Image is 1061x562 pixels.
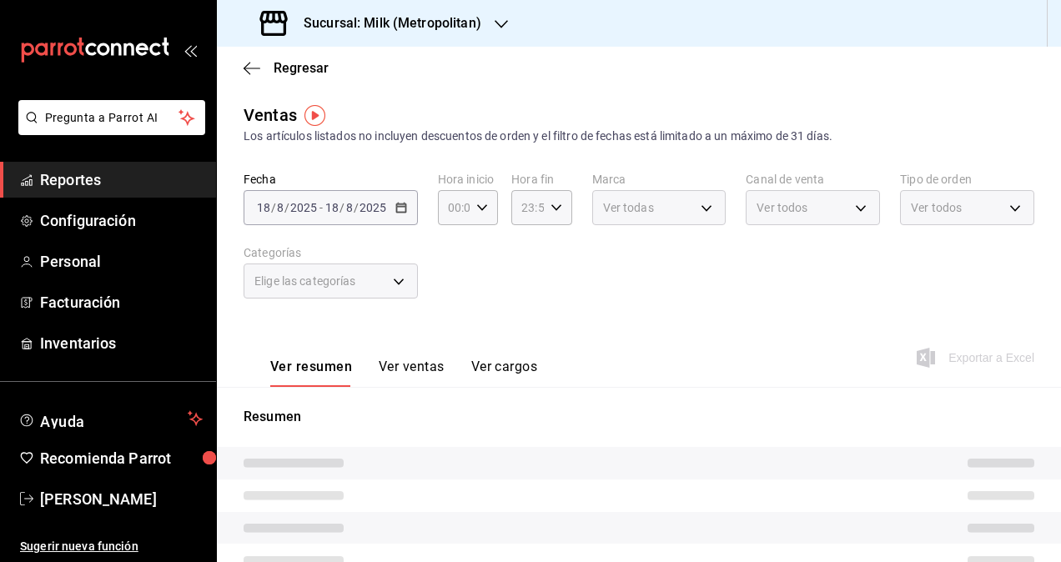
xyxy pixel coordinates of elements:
img: Tooltip marker [304,105,325,126]
label: Canal de venta [746,173,880,185]
button: Pregunta a Parrot AI [18,100,205,135]
span: Ayuda [40,409,181,429]
input: -- [345,201,354,214]
input: ---- [289,201,318,214]
label: Categorías [244,247,418,258]
span: Pregunta a Parrot AI [45,109,179,127]
span: [PERSON_NAME] [40,488,203,510]
label: Tipo de orden [900,173,1034,185]
h3: Sucursal: Milk (Metropolitan) [290,13,481,33]
div: Ventas [244,103,297,128]
span: Reportes [40,168,203,191]
span: / [271,201,276,214]
span: Recomienda Parrot [40,447,203,469]
input: -- [324,201,339,214]
span: / [339,201,344,214]
span: Elige las categorías [254,273,356,289]
p: Resumen [244,407,1034,427]
button: Ver resumen [270,359,352,387]
button: open_drawer_menu [184,43,197,57]
input: -- [256,201,271,214]
span: Ver todas [603,199,654,216]
label: Marca [592,173,727,185]
div: navigation tabs [270,359,537,387]
span: Regresar [274,60,329,76]
label: Hora inicio [438,173,498,185]
span: / [284,201,289,214]
span: Facturación [40,291,203,314]
div: Los artículos listados no incluyen descuentos de orden y el filtro de fechas está limitado a un m... [244,128,1034,145]
button: Ver cargos [471,359,538,387]
label: Hora fin [511,173,571,185]
span: - [319,201,323,214]
label: Fecha [244,173,418,185]
span: Ver todos [757,199,807,216]
button: Regresar [244,60,329,76]
button: Ver ventas [379,359,445,387]
span: / [354,201,359,214]
span: Configuración [40,209,203,232]
span: Personal [40,250,203,273]
span: Ver todos [911,199,962,216]
input: ---- [359,201,387,214]
span: Inventarios [40,332,203,354]
input: -- [276,201,284,214]
span: Sugerir nueva función [20,538,203,555]
a: Pregunta a Parrot AI [12,121,205,138]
